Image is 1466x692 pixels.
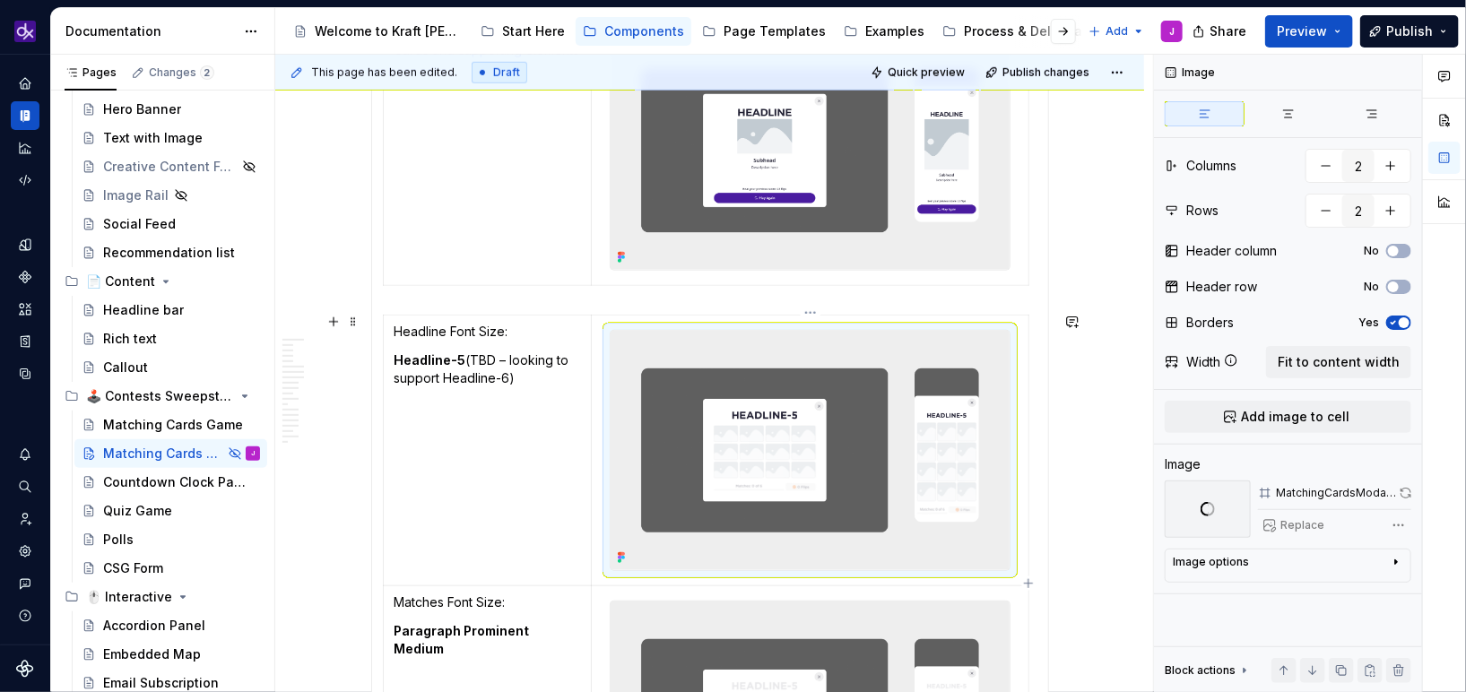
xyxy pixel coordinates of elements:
span: Publish changes [1002,65,1089,80]
a: Matching Cards Game [74,411,267,439]
a: Design tokens [11,230,39,259]
div: Columns [1186,157,1236,175]
strong: Headline-5 [395,352,466,368]
button: Fit to content width [1266,346,1411,378]
span: Publish [1386,22,1433,40]
div: Text with Image [103,129,203,147]
span: Add [1106,24,1128,39]
p: Headline Font Size: [395,323,581,341]
div: MatchingCardsModal - Layout Option - headline size [1276,486,1396,500]
a: Code automation [11,166,39,195]
a: Start Here [473,17,572,46]
div: J [251,445,255,463]
button: Share [1184,15,1258,48]
a: Welcome to Kraft [PERSON_NAME] [286,17,470,46]
a: Documentation [11,101,39,130]
div: Matching Cards Game [103,445,222,463]
div: Block actions [1165,658,1252,683]
div: Image [1165,455,1201,473]
a: Matching Cards GameJ [74,439,267,468]
a: Components [576,17,691,46]
span: Quick preview [888,65,965,80]
div: 🕹️ Contests Sweepstakes Games [86,387,234,405]
span: Draft [493,65,520,80]
button: Publish [1360,15,1459,48]
a: Home [11,69,39,98]
div: 🕹️ Contests Sweepstakes Games [57,382,267,411]
div: Countdown Clock Panel [103,473,251,491]
div: Changes [149,65,214,80]
a: Settings [11,537,39,566]
div: 📄 Content [86,272,155,290]
div: Borders [1186,314,1234,332]
div: Quiz Game [103,502,172,520]
span: This page has been edited. [311,65,457,80]
a: Polls [74,525,267,554]
button: Contact support [11,569,39,598]
div: CSG Form [103,559,163,577]
div: Components [604,22,684,40]
img: 494a3bd6-0d17-4800-a005-4f8b9a48dff1.png [611,331,1009,570]
a: Analytics [11,134,39,162]
div: Creative Content Feed [103,158,237,176]
div: Embedded Map [103,645,201,663]
div: Pages [65,65,117,80]
div: Rich text [103,330,157,348]
div: 🖱️ Interactive [57,583,267,611]
svg: Supernova Logo [16,660,34,678]
button: Notifications [11,440,39,469]
div: Assets [11,295,39,324]
a: Text with Image [74,124,267,152]
span: Preview [1277,22,1327,40]
a: CSG Form [74,554,267,583]
div: 📄 Content [57,267,267,296]
a: Embedded Map [74,640,267,669]
div: Welcome to Kraft [PERSON_NAME] [315,22,463,40]
a: Storybook stories [11,327,39,356]
div: Matching Cards Game [103,416,243,434]
a: Headline bar [74,296,267,324]
div: Hero Banner [103,100,181,118]
div: Headline bar [103,301,184,319]
div: 🖱️ Interactive [86,588,172,606]
button: Add image to cell [1165,401,1411,433]
button: Image options [1173,555,1403,576]
a: Page Templates [695,17,833,46]
div: J [1169,24,1175,39]
div: Email Subscription [103,674,219,692]
label: No [1364,280,1379,294]
button: Search ⌘K [11,472,39,501]
button: Add [1083,19,1150,44]
strong: Paragraph Prominent Medium [395,623,533,656]
div: Page tree [286,13,1080,49]
a: Callout [74,353,267,382]
p: (TBD – looking to support Headline-6) [395,351,581,387]
a: Recommendation list [74,238,267,267]
div: Accordion Panel [103,617,205,635]
span: 2 [200,65,214,80]
a: Creative Content Feed [74,152,267,181]
div: Documentation [65,22,235,40]
div: Image options [1173,555,1249,569]
div: Social Feed [103,215,176,233]
div: Width [1186,353,1220,371]
div: Examples [865,22,924,40]
button: Preview [1265,15,1353,48]
div: Process & Deliverables [964,22,1109,40]
a: Hero Banner [74,95,267,124]
div: Components [11,263,39,291]
img: 91c13c12-52d9-4f4f-9040-396e75c89e90.png [611,31,1009,271]
a: Invite team [11,505,39,533]
div: Page Templates [724,22,826,40]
